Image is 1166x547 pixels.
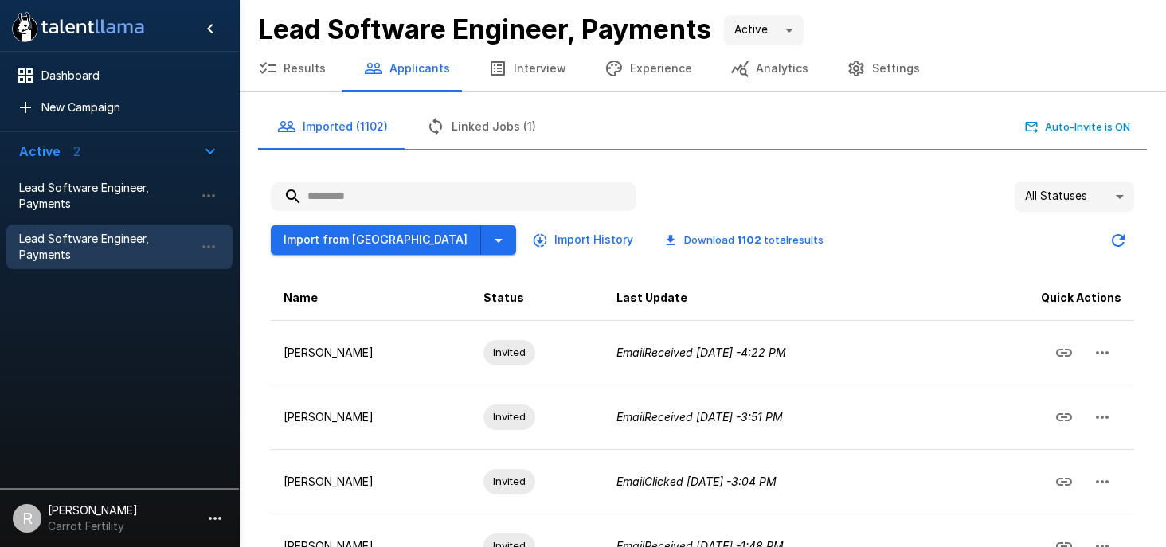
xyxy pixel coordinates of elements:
b: Lead Software Engineer, Payments [258,13,711,45]
button: Results [239,46,345,91]
i: Email Clicked [DATE] - 3:04 PM [616,475,777,488]
button: Settings [828,46,939,91]
button: Analytics [711,46,828,91]
span: Copy Interview Link [1045,344,1083,358]
button: Updated Today - 5:33 PM [1102,225,1134,256]
th: Status [471,275,605,321]
th: Name [271,275,471,321]
th: Quick Actions [951,275,1134,321]
p: [PERSON_NAME] [284,345,458,361]
button: Experience [585,46,711,91]
button: Linked Jobs (1) [407,104,555,149]
button: Auto-Invite is ON [1022,115,1134,139]
i: Email Received [DATE] - 3:51 PM [616,410,783,424]
button: Imported (1102) [258,104,407,149]
p: [PERSON_NAME] [284,409,458,425]
span: Copy Interview Link [1045,473,1083,486]
span: Invited [483,345,535,360]
b: 1102 [737,233,761,246]
button: Import from [GEOGRAPHIC_DATA] [271,225,481,255]
button: Import History [529,225,640,255]
div: All Statuses [1015,182,1134,212]
th: Last Update [604,275,951,321]
span: Copy Interview Link [1045,408,1083,422]
span: Invited [483,474,535,489]
p: [PERSON_NAME] [284,474,458,490]
i: Email Received [DATE] - 4:22 PM [616,346,786,359]
button: Applicants [345,46,469,91]
span: Invited [483,409,535,424]
button: Download 1102 totalresults [652,228,836,252]
button: Interview [469,46,585,91]
div: Active [724,15,804,45]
